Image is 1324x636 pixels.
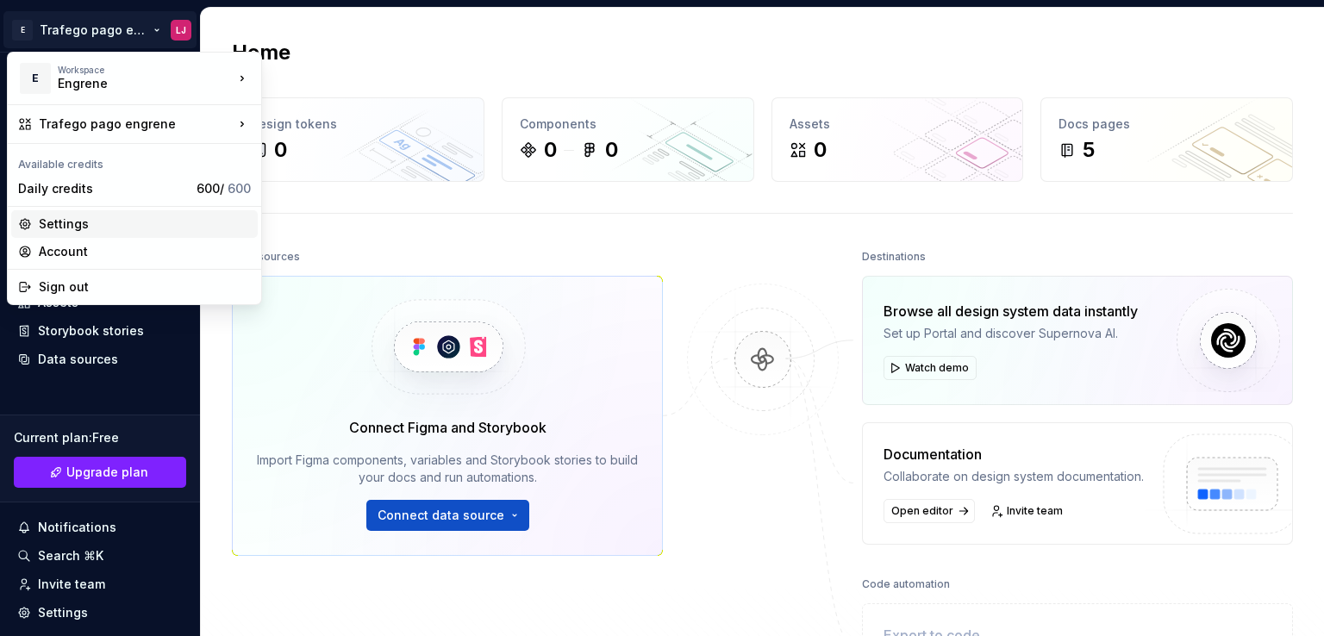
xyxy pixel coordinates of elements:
div: Sign out [39,278,251,296]
div: Available credits [11,147,258,175]
div: Account [39,243,251,260]
span: 600 [228,181,251,196]
div: Settings [39,215,251,233]
div: Trafego pago engrene [39,115,234,133]
div: E [20,63,51,94]
div: Workspace [58,65,234,75]
span: 600 / [197,181,251,196]
div: Daily credits [18,180,190,197]
div: Engrene [58,75,204,92]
